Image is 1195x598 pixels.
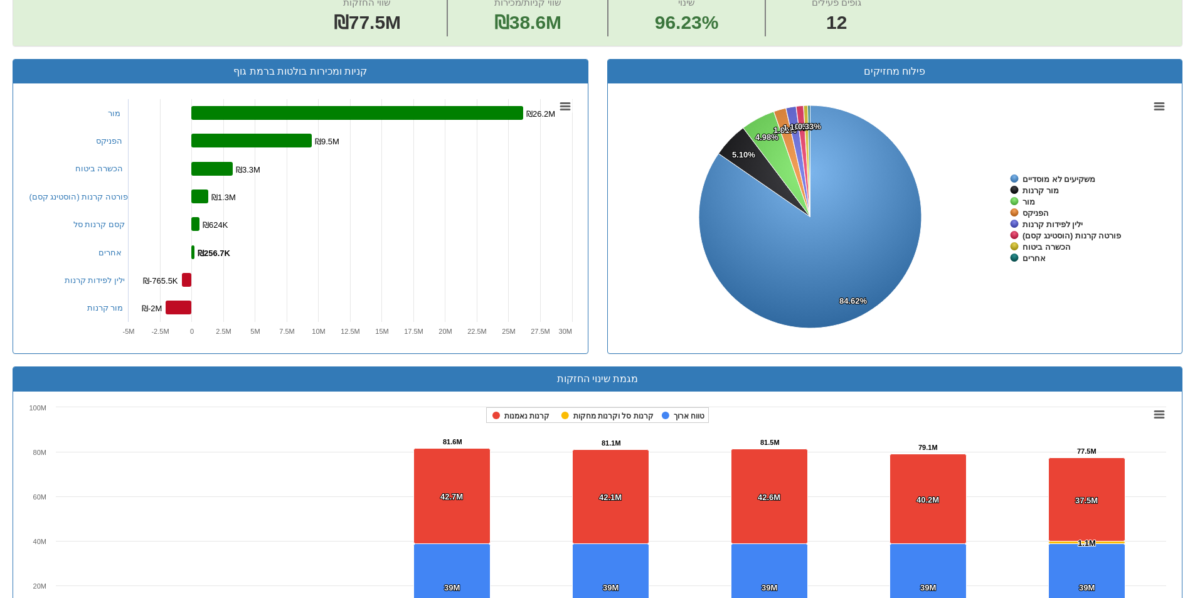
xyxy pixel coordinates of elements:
[839,296,868,306] tspan: 84.62%
[674,412,704,420] tspan: טווח ארוך
[151,328,169,335] text: -2.5M
[142,304,162,313] tspan: ₪-2M
[795,122,818,131] tspan: 0.62%
[603,583,619,592] tspan: 39M
[250,328,260,335] text: 5M
[916,495,939,505] tspan: 40.2M
[198,248,231,258] tspan: ₪256.7K
[29,192,129,201] a: פורטה קרנות (הוסטינג קסם)
[1078,538,1096,548] tspan: 1.1M
[790,122,813,132] tspan: 1.06%
[65,275,125,285] a: ילין לפידות קרנות
[1079,583,1095,592] tspan: 39M
[96,136,122,146] a: הפניקס
[312,328,325,335] text: 10M
[375,328,388,335] text: 15M
[279,328,294,335] text: 7.5M
[211,193,236,202] tspan: ₪1.3M
[443,438,462,446] tspan: 81.6M
[108,109,120,118] a: מור
[23,373,1172,385] h3: מגמת שינוי החזקות
[573,412,654,420] tspan: קרנות סל וקרנות מחקות
[617,66,1173,77] h3: פילוח מחזיקים
[143,276,178,286] tspan: ₪-765.5K
[334,12,401,33] span: ₪77.5M
[758,493,780,502] tspan: 42.6M
[1022,174,1095,184] tspan: משקיעים לא מוסדיים
[1022,231,1122,240] tspan: פורטה קרנות (הוסטינג קסם)
[1077,447,1097,455] tspan: 77.5M
[1075,496,1098,505] tspan: 37.5M
[341,328,360,335] text: 12.5M
[33,538,46,545] text: 40M
[440,492,463,501] tspan: 42.7M
[760,439,780,446] tspan: 81.5M
[33,449,46,456] text: 80M
[33,493,46,501] text: 60M
[920,583,936,592] tspan: 39M
[216,328,231,335] text: 2.5M
[494,12,561,33] span: ₪38.6M
[558,328,571,335] text: 30M
[33,582,46,590] text: 20M
[762,583,777,592] tspan: 39M
[23,66,578,77] h3: קניות ומכירות בולטות ברמת גוף
[798,122,821,131] tspan: 0.33%
[755,132,778,142] tspan: 4.98%
[315,137,339,146] tspan: ₪9.5M
[504,412,550,420] tspan: קרנות נאמנות
[526,109,555,119] tspan: ₪26.2M
[502,328,515,335] text: 25M
[1022,220,1083,229] tspan: ילין לפידות קרנות
[29,404,46,412] text: 100M
[655,9,719,36] span: 96.23%
[438,328,452,335] text: 20M
[1022,254,1046,263] tspan: אחרים
[75,164,124,173] a: הכשרה ביטוח
[1022,242,1071,252] tspan: הכשרה ביטוח
[732,150,755,159] tspan: 5.10%
[783,123,806,132] tspan: 1.47%
[773,125,797,135] tspan: 1.81%
[87,303,124,312] a: מור קרנות
[1022,186,1059,195] tspan: מור קרנות
[122,328,134,335] text: -5M
[404,328,423,335] text: 17.5M
[236,165,260,174] tspan: ₪3.3M
[531,328,550,335] text: 27.5M
[444,583,460,592] tspan: 39M
[467,328,487,335] text: 22.5M
[1022,197,1035,206] tspan: מור
[73,220,125,229] a: קסם קרנות סל
[1022,208,1049,218] tspan: הפניקס
[203,220,228,230] tspan: ₪624K
[98,248,122,257] a: אחרים
[189,328,193,335] text: 0
[602,439,621,447] tspan: 81.1M
[918,444,938,451] tspan: 79.1M
[599,493,622,502] tspan: 42.1M
[812,9,861,36] span: 12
